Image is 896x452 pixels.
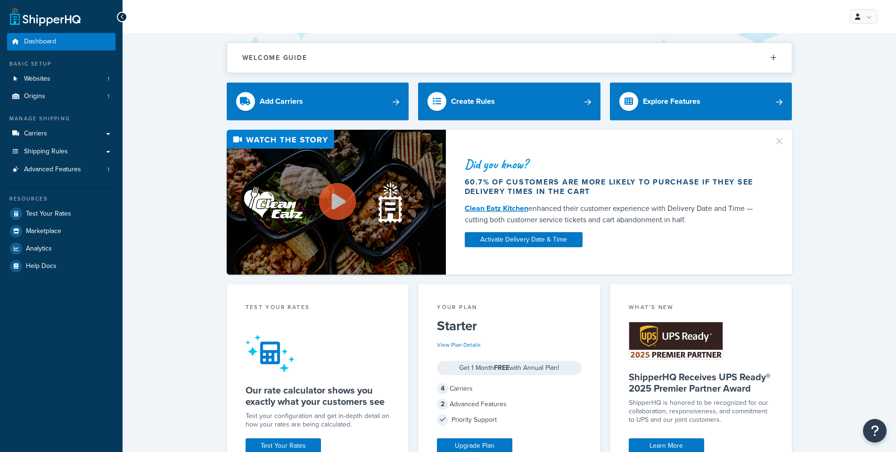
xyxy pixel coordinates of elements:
a: Shipping Rules [7,143,115,160]
span: Carriers [24,130,47,138]
li: Advanced Features [7,161,115,178]
div: Resources [7,195,115,203]
strong: FREE [494,363,510,373]
a: Advanced Features1 [7,161,115,178]
h5: Starter [437,318,582,334]
span: 1 [107,166,109,174]
div: Create Rules [451,95,495,108]
img: Video thumbnail [227,130,446,275]
a: Dashboard [7,33,115,50]
a: Clean Eatz Kitchen [465,203,528,214]
a: Carriers [7,125,115,142]
span: Dashboard [24,38,56,46]
div: Explore Features [643,95,700,108]
span: 1 [107,92,109,100]
span: Advanced Features [24,166,81,174]
span: Test Your Rates [26,210,71,218]
h2: Welcome Guide [242,54,307,61]
span: Marketplace [26,227,61,235]
li: Origins [7,88,115,105]
div: Did you know? [465,158,763,171]
span: Origins [24,92,45,100]
a: Activate Delivery Date & Time [465,232,583,247]
div: Priority Support [437,413,582,427]
div: Add Carriers [260,95,303,108]
div: 60.7% of customers are more likely to purchase if they see delivery times in the cart [465,177,763,196]
a: Explore Features [610,83,792,120]
a: Analytics [7,240,115,257]
p: ShipperHQ is honored to be recognized for our collaboration, responsiveness, and commitment to UP... [629,399,773,424]
span: 2 [437,399,448,410]
span: Analytics [26,245,52,253]
div: What's New [629,303,773,314]
button: Open Resource Center [863,419,887,443]
h5: Our rate calculator shows you exactly what your customers see [246,385,390,407]
div: enhanced their customer experience with Delivery Date and Time — cutting both customer service ti... [465,203,763,226]
div: Get 1 Month with Annual Plan! [437,361,582,375]
a: Origins1 [7,88,115,105]
div: Carriers [437,382,582,395]
span: Websites [24,75,50,83]
span: 4 [437,383,448,394]
div: Test your configuration and get in-depth detail on how your rates are being calculated. [246,412,390,429]
div: Your Plan [437,303,582,314]
a: Test Your Rates [7,205,115,222]
h5: ShipperHQ Receives UPS Ready® 2025 Premier Partner Award [629,371,773,394]
a: View Plan Details [437,341,481,349]
a: Create Rules [418,83,600,120]
button: Welcome Guide [227,43,792,73]
a: Websites1 [7,70,115,88]
a: Add Carriers [227,83,409,120]
span: Help Docs [26,262,57,270]
a: Help Docs [7,258,115,275]
a: Marketplace [7,223,115,240]
div: Test your rates [246,303,390,314]
div: Manage Shipping [7,115,115,123]
li: Websites [7,70,115,88]
div: Basic Setup [7,60,115,68]
span: 1 [107,75,109,83]
div: Advanced Features [437,398,582,411]
span: Shipping Rules [24,148,68,156]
